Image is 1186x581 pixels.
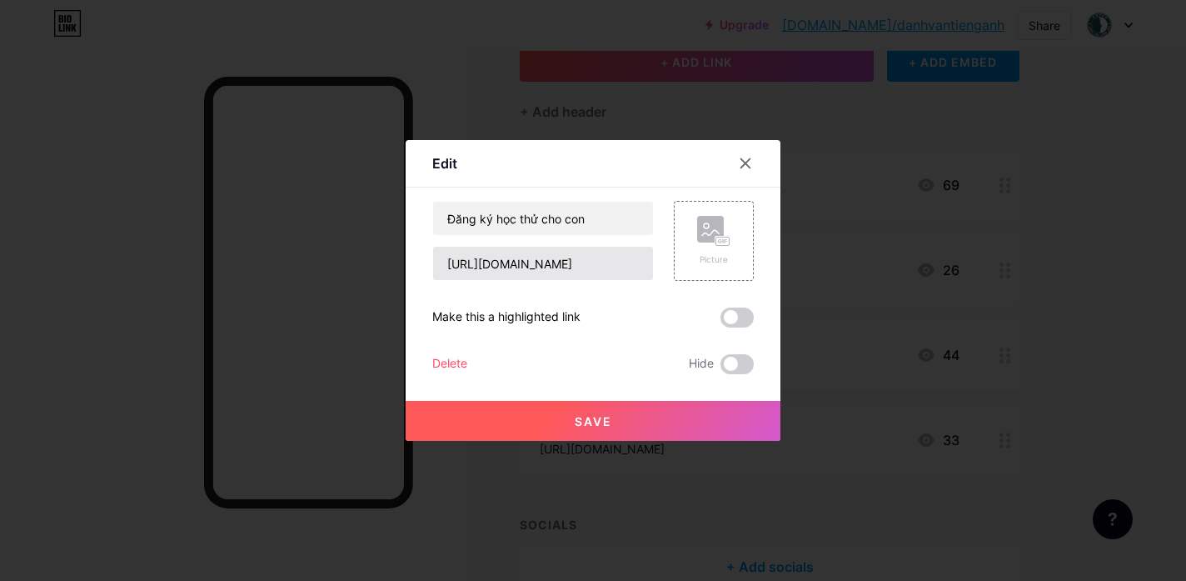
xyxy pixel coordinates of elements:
[406,401,780,441] button: Save
[697,253,730,266] div: Picture
[432,308,581,328] div: Make this a highlighted link
[433,247,653,280] input: URL
[575,414,612,428] span: Save
[433,202,653,235] input: Title
[432,153,457,173] div: Edit
[689,354,714,374] span: Hide
[432,354,467,374] div: Delete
